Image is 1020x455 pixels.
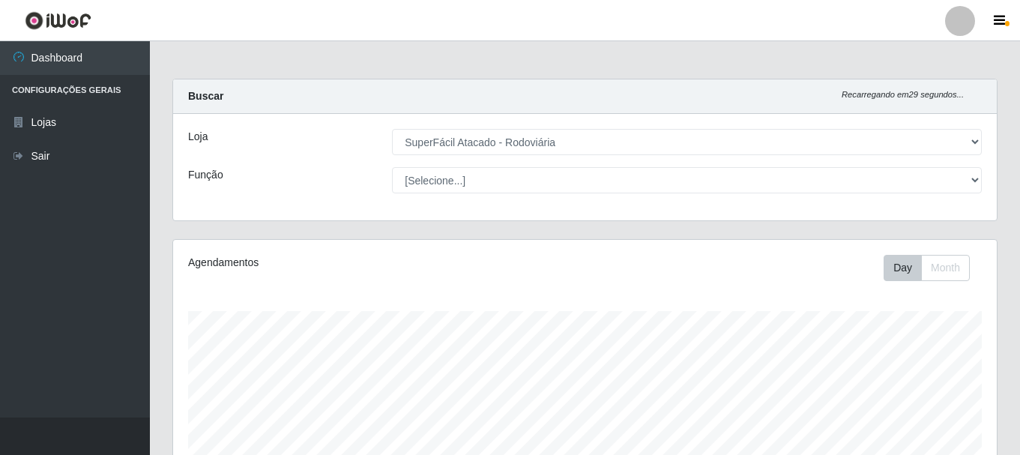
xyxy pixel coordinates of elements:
[188,167,223,183] label: Função
[921,255,970,281] button: Month
[842,90,964,99] i: Recarregando em 29 segundos...
[884,255,970,281] div: First group
[884,255,982,281] div: Toolbar with button groups
[188,255,506,271] div: Agendamentos
[188,90,223,102] strong: Buscar
[884,255,922,281] button: Day
[188,129,208,145] label: Loja
[25,11,91,30] img: CoreUI Logo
